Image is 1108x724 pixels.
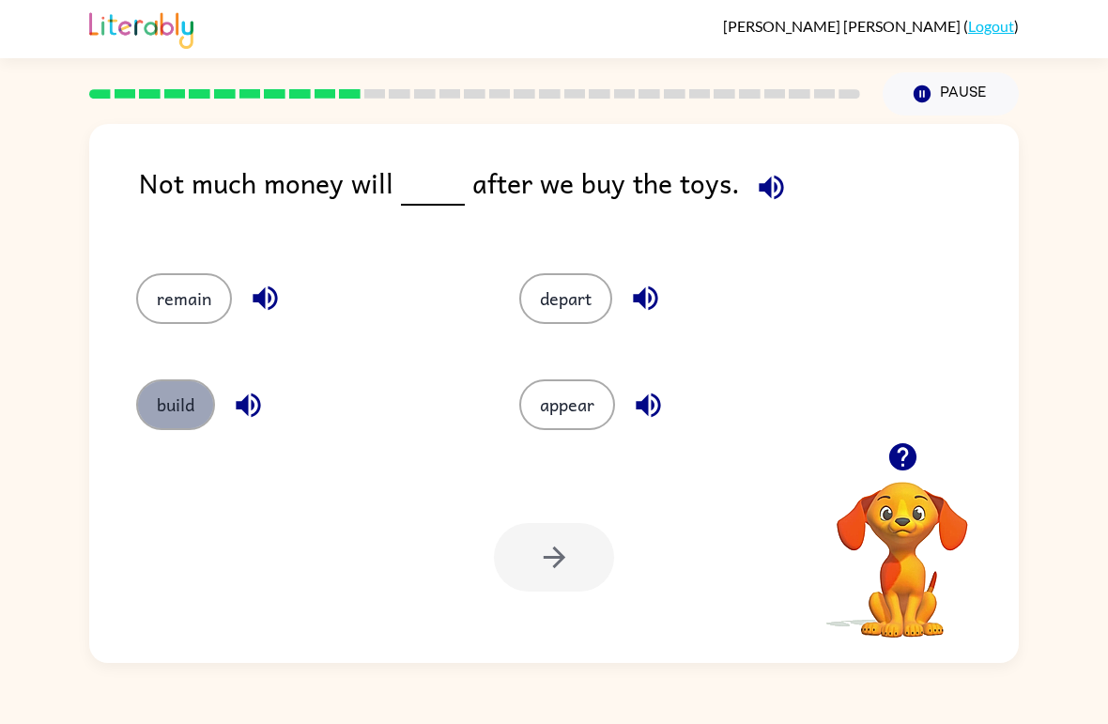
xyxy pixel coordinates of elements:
img: Literably [89,8,193,49]
button: build [136,379,215,430]
div: ( ) [723,17,1019,35]
button: Pause [883,72,1019,116]
button: appear [519,379,615,430]
button: remain [136,273,232,324]
a: Logout [968,17,1014,35]
div: Not much money will after we buy the toys. [139,162,1019,236]
span: [PERSON_NAME] [PERSON_NAME] [723,17,963,35]
video: Your browser must support playing .mp4 files to use Literably. Please try using another browser. [808,453,996,640]
button: depart [519,273,612,324]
